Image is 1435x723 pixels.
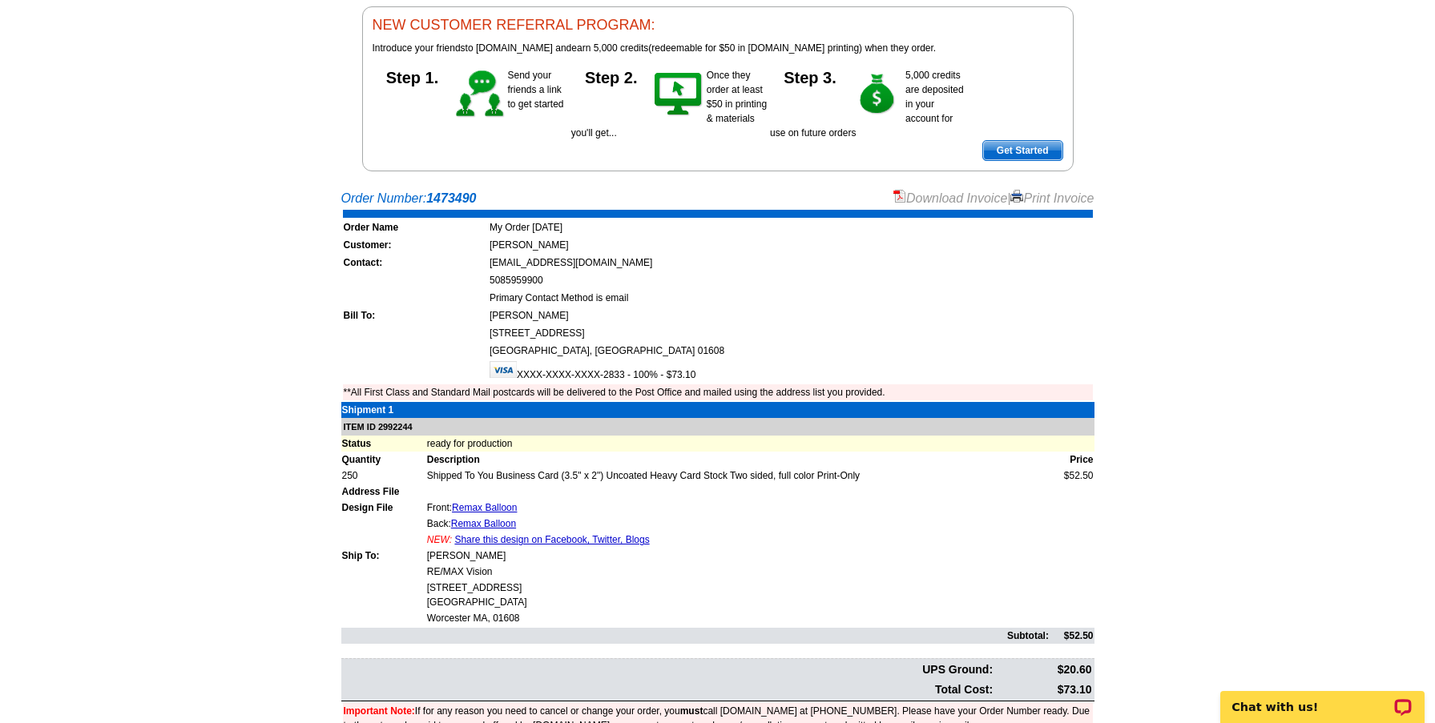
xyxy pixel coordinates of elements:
td: Design File [341,500,426,516]
img: step-1.gif [453,68,508,121]
td: UPS Ground: [343,661,994,679]
td: 5085959900 [489,272,1093,288]
td: Front: [426,500,1050,516]
td: ready for production [426,436,1094,452]
span: Get Started [983,141,1062,160]
td: Ship To: [341,548,426,564]
iframe: LiveChat chat widget [1210,673,1435,723]
td: Description [426,452,1050,468]
span: Send your friends a link to get started [508,70,564,110]
td: $52.50 [1050,468,1094,484]
p: to [DOMAIN_NAME] and (redeemable for $50 in [DOMAIN_NAME] printing) when they order. [373,41,1063,55]
td: RE/MAX Vision [426,564,1050,580]
a: Remax Balloon [451,518,516,529]
td: $52.50 [1050,628,1094,644]
td: **All First Class and Standard Mail postcards will be delivered to the Post Office and mailed usi... [343,384,1093,400]
td: Shipment 1 [341,402,426,418]
td: Worcester MA, 01608 [426,610,1050,626]
td: Quantity [341,452,426,468]
td: Total Cost: [343,681,994,699]
td: $20.60 [995,661,1092,679]
td: Order Name [343,219,487,235]
span: Once they order at least $50 in printing & materials you'll get... [571,70,767,139]
td: [PERSON_NAME] [489,307,1093,323]
td: 250 [341,468,426,484]
img: visa.gif [490,361,517,378]
td: ITEM ID 2992244 [341,418,1094,436]
td: Primary Contact Method is email [489,290,1093,306]
h5: Step 2. [571,68,651,84]
h3: NEW CUSTOMER REFERRAL PROGRAM: [373,17,1063,34]
td: Bill To: [343,307,487,323]
h5: Step 1. [373,68,453,84]
td: Shipped To You Business Card (3.5" x 2") Uncoated Heavy Card Stock Two sided, full color Print-Only [426,468,1050,484]
td: Status [341,436,426,452]
a: Print Invoice [1010,191,1094,205]
td: [PERSON_NAME] [426,548,1050,564]
td: $73.10 [995,681,1092,699]
img: small-pdf-icon.gif [893,190,906,203]
b: must [680,705,703,717]
h5: Step 3. [770,68,850,84]
td: Back: [426,516,1050,532]
strong: 1473490 [426,191,476,205]
td: Address File [341,484,426,500]
a: Get Started [982,140,1063,161]
div: Order Number: [341,189,1094,208]
td: [EMAIL_ADDRESS][DOMAIN_NAME] [489,255,1093,271]
span: 5,000 credits are deposited in your account for use on future orders [770,70,964,139]
span: NEW: [427,534,452,545]
td: Contact: [343,255,487,271]
td: [PERSON_NAME] [489,237,1093,253]
td: [GEOGRAPHIC_DATA], [GEOGRAPHIC_DATA] 01608 [489,343,1093,359]
img: step-2.gif [651,68,707,121]
td: Customer: [343,237,487,253]
td: [STREET_ADDRESS] [GEOGRAPHIC_DATA] [426,580,1050,610]
a: Download Invoice [893,191,1007,205]
td: Price [1050,452,1094,468]
img: small-print-icon.gif [1010,190,1023,203]
td: XXXX-XXXX-XXXX-2833 - 100% - $73.10 [489,360,1093,383]
font: Important Note: [344,705,415,717]
span: Introduce your friends [373,42,466,54]
div: | [893,189,1094,208]
span: earn 5,000 credits [571,42,648,54]
a: Remax Balloon [452,502,517,513]
img: step-3.gif [850,68,905,121]
td: Subtotal: [341,628,1050,644]
td: [STREET_ADDRESS] [489,325,1093,341]
a: Share this design on Facebook, Twitter, Blogs [454,534,649,545]
td: My Order [DATE] [489,219,1093,235]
